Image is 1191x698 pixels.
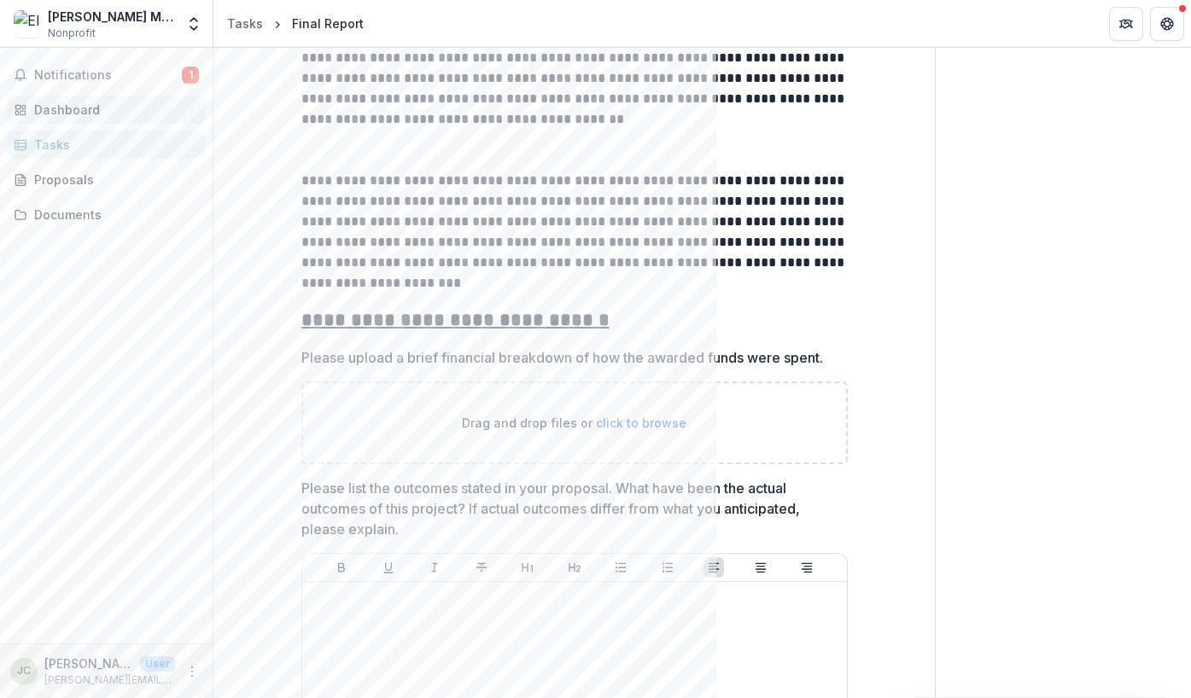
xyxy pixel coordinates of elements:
[797,557,817,578] button: Align Right
[44,672,175,688] p: [PERSON_NAME][EMAIL_ADDRESS][PERSON_NAME][DOMAIN_NAME]
[564,557,585,578] button: Heading 2
[657,557,678,578] button: Ordered List
[182,661,202,682] button: More
[378,557,399,578] button: Underline
[292,15,364,32] div: Final Report
[424,557,445,578] button: Italicize
[7,131,206,159] a: Tasks
[750,557,771,578] button: Align Center
[596,416,686,430] span: click to browse
[182,67,199,84] span: 1
[462,414,686,432] p: Drag and drop files or
[220,11,371,36] nav: breadcrumb
[1109,7,1143,41] button: Partners
[34,101,192,119] div: Dashboard
[301,478,838,539] p: Please list the outcomes stated in your proposal. What have been the actual outcomes of this proj...
[7,61,206,89] button: Notifications1
[34,136,192,154] div: Tasks
[17,666,31,677] div: Joe Connor
[227,15,263,32] div: Tasks
[140,656,175,672] p: User
[471,557,492,578] button: Strike
[517,557,538,578] button: Heading 1
[7,96,206,124] a: Dashboard
[610,557,631,578] button: Bullet List
[48,8,175,26] div: [PERSON_NAME] Ministries
[7,201,206,229] a: Documents
[182,7,206,41] button: Open entity switcher
[48,26,96,41] span: Nonprofit
[331,557,352,578] button: Bold
[14,10,41,38] img: Elam Ministries
[34,68,182,83] span: Notifications
[34,171,192,189] div: Proposals
[34,206,192,224] div: Documents
[1150,7,1184,41] button: Get Help
[220,11,270,36] a: Tasks
[7,166,206,194] a: Proposals
[44,654,133,672] p: [PERSON_NAME]
[704,557,724,578] button: Align Left
[301,347,823,368] p: Please upload a brief financial breakdown of how the awarded funds were spent.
